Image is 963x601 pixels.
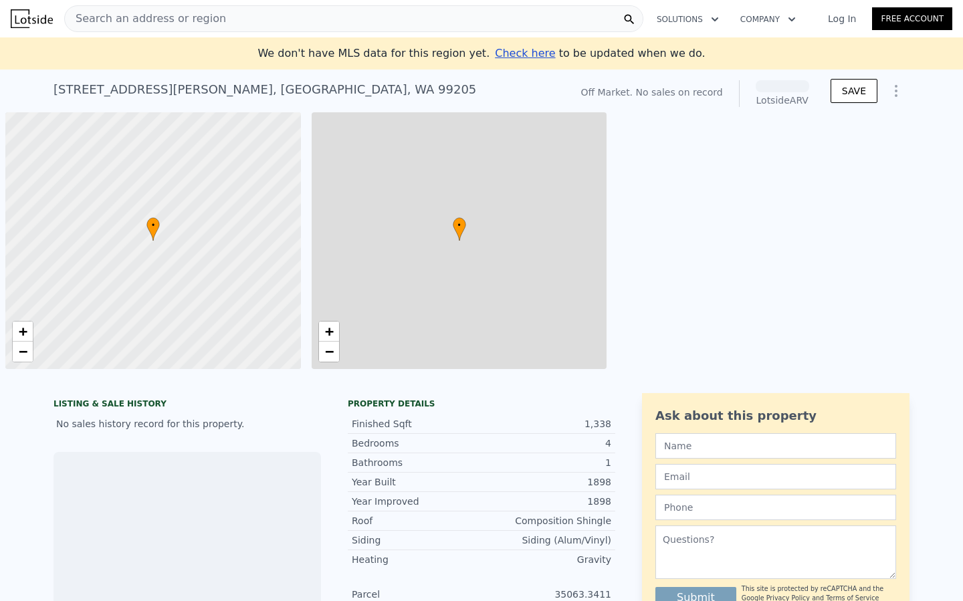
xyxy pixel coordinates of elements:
[481,437,611,450] div: 4
[831,79,877,103] button: SAVE
[646,7,730,31] button: Solutions
[146,217,160,241] div: •
[319,322,339,342] a: Zoom in
[352,417,481,431] div: Finished Sqft
[19,323,27,340] span: +
[580,86,722,99] div: Off Market. No sales on record
[481,553,611,566] div: Gravity
[655,406,896,425] div: Ask about this property
[812,12,872,25] a: Log In
[324,343,333,360] span: −
[481,417,611,431] div: 1,338
[348,398,615,409] div: Property details
[324,323,333,340] span: +
[495,45,705,62] div: to be updated when we do.
[655,464,896,489] input: Email
[19,343,27,360] span: −
[481,533,611,547] div: Siding (Alum/Vinyl)
[53,412,321,436] div: No sales history record for this property.
[481,588,611,601] div: 35063.3411
[352,514,481,527] div: Roof
[655,433,896,459] input: Name
[730,7,807,31] button: Company
[65,11,226,27] span: Search an address or region
[655,495,896,520] input: Phone
[13,322,33,342] a: Zoom in
[352,437,481,450] div: Bedrooms
[352,588,481,601] div: Parcel
[453,217,466,241] div: •
[352,553,481,566] div: Heating
[495,47,555,59] span: Check here
[11,9,53,28] img: Lotside
[352,475,481,489] div: Year Built
[883,78,909,104] button: Show Options
[13,342,33,362] a: Zoom out
[352,456,481,469] div: Bathrooms
[319,342,339,362] a: Zoom out
[481,475,611,489] div: 1898
[53,398,321,412] div: LISTING & SALE HISTORY
[453,219,466,231] span: •
[756,94,809,107] div: Lotside ARV
[352,533,481,547] div: Siding
[481,514,611,527] div: Composition Shingle
[872,7,952,30] a: Free Account
[481,495,611,508] div: 1898
[53,80,476,99] div: [STREET_ADDRESS][PERSON_NAME] , [GEOGRAPHIC_DATA] , WA 99205
[146,219,160,231] span: •
[352,495,481,508] div: Year Improved
[257,45,705,62] div: We don't have MLS data for this region yet.
[481,456,611,469] div: 1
